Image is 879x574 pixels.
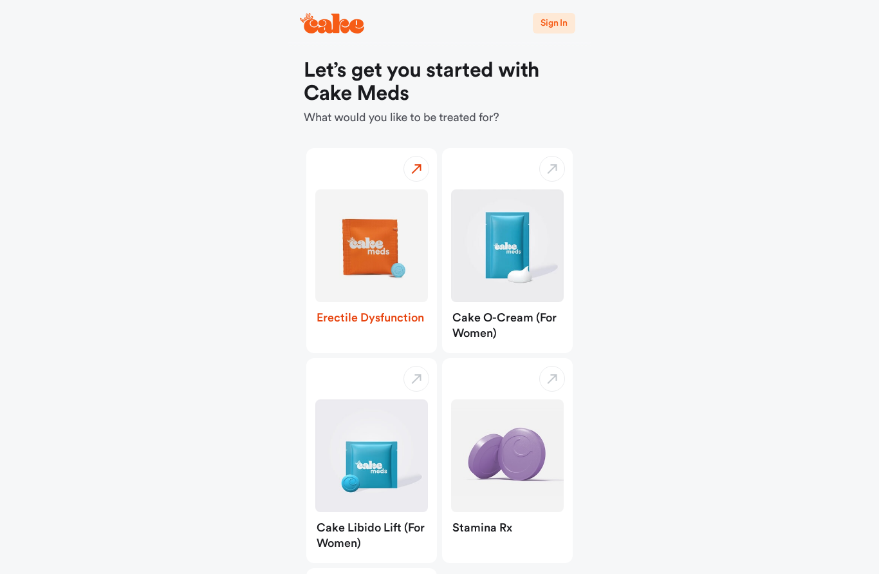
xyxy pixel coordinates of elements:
button: Erectile DysfunctionErectile Dysfunction [306,148,437,353]
button: Cake Libido Lift (for Women)Cake Libido Lift (for Women) [306,358,437,563]
button: Cake O-Cream (for Women)Cake O-Cream (for Women) [442,148,573,353]
img: Erectile Dysfunction [315,189,428,302]
img: Stamina Rx [451,399,564,512]
button: Sign In [533,13,575,33]
div: Erectile Dysfunction [306,302,437,338]
div: Cake Libido Lift (for Women) [306,512,437,563]
div: What would you like to be treated for? [304,59,575,126]
img: Cake O-Cream (for Women) [451,189,564,302]
span: Sign In [541,19,568,28]
div: Stamina Rx [442,512,573,548]
img: Cake Libido Lift (for Women) [315,399,428,512]
div: Cake O-Cream (for Women) [442,302,573,353]
h1: Let’s get you started with Cake Meds [304,59,575,106]
button: Stamina RxStamina Rx [442,358,573,563]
